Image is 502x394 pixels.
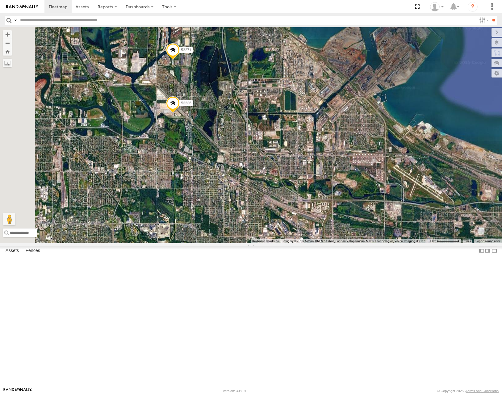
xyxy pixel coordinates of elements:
[468,2,478,12] i: ?
[464,240,471,242] a: Terms (opens in new tab)
[13,16,18,25] label: Search Query
[2,247,22,255] label: Assets
[3,388,32,394] a: Visit our Website
[252,239,279,243] button: Keyboard shortcuts
[485,246,491,255] label: Dock Summary Table to the Right
[477,16,490,25] label: Search Filter Options
[491,246,497,255] label: Hide Summary Table
[437,389,499,393] div: © Copyright 2025 -
[3,47,12,56] button: Zoom Home
[428,239,461,243] button: Map Scale: 1 km per 70 pixels
[3,59,12,67] label: Measure
[492,69,502,78] label: Map Settings
[475,239,500,243] a: Report a map error
[3,30,12,39] button: Zoom in
[3,39,12,47] button: Zoom out
[181,48,191,52] span: 53271
[479,246,485,255] label: Dock Summary Table to the Left
[23,247,43,255] label: Fences
[430,239,437,243] span: 1 km
[428,2,446,11] div: Miky Transport
[3,213,15,225] button: Drag Pegman onto the map to open Street View
[6,5,38,9] img: rand-logo.svg
[181,101,191,105] span: 53236
[466,389,499,393] a: Terms and Conditions
[282,239,426,243] span: Imagery ©2025 Airbus, CNES / Airbus, Landsat / Copernicus, Maxar Technologies, Vexcel Imaging US,...
[223,389,246,393] div: Version: 308.01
